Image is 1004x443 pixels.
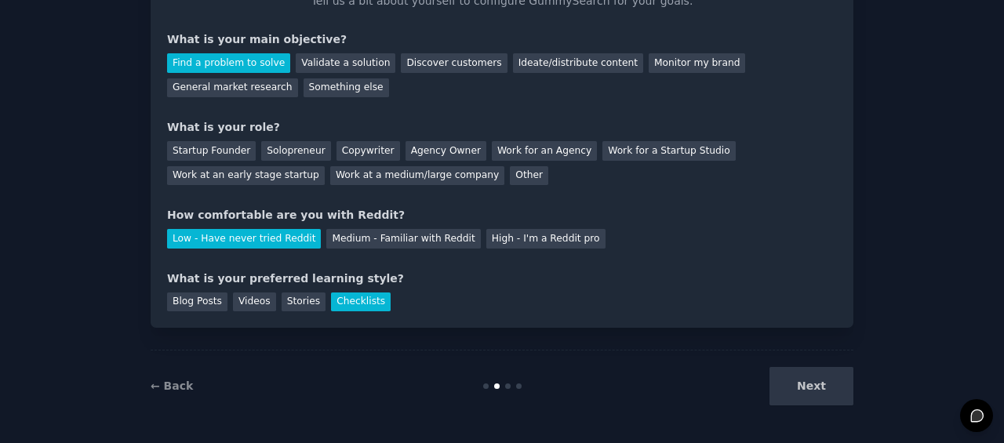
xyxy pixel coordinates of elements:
div: Solopreneur [261,141,330,161]
div: Medium - Familiar with Reddit [326,229,480,249]
div: Checklists [331,292,391,312]
div: What is your main objective? [167,31,837,48]
div: Something else [304,78,389,98]
div: Other [510,166,548,186]
div: Work for an Agency [492,141,597,161]
div: Blog Posts [167,292,227,312]
div: Agency Owner [406,141,486,161]
div: Work for a Startup Studio [602,141,735,161]
div: Monitor my brand [649,53,745,73]
div: Startup Founder [167,141,256,161]
div: Find a problem to solve [167,53,290,73]
div: Ideate/distribute content [513,53,643,73]
div: Low - Have never tried Reddit [167,229,321,249]
div: Discover customers [401,53,507,73]
div: What is your role? [167,119,837,136]
div: Videos [233,292,276,312]
div: How comfortable are you with Reddit? [167,207,837,223]
a: ← Back [151,379,193,392]
div: Copywriter [336,141,400,161]
div: High - I'm a Reddit pro [486,229,606,249]
div: Work at an early stage startup [167,166,325,186]
div: Stories [282,292,326,312]
div: General market research [167,78,298,98]
div: Validate a solution [296,53,395,73]
div: Work at a medium/large company [330,166,504,186]
div: What is your preferred learning style? [167,271,837,287]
